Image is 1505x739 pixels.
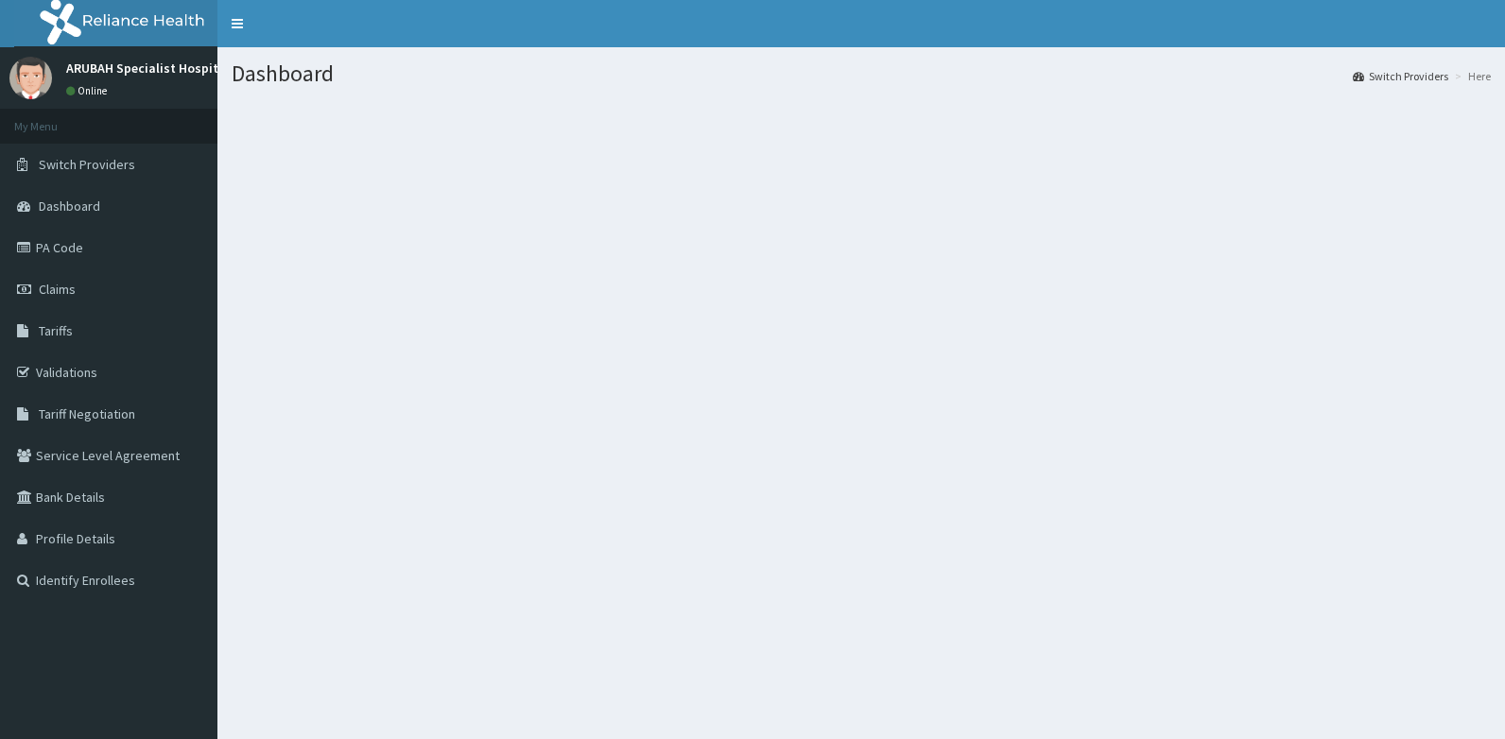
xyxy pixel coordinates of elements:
[66,84,112,97] a: Online
[1353,68,1448,84] a: Switch Providers
[39,198,100,215] span: Dashboard
[39,405,135,422] span: Tariff Negotiation
[1450,68,1491,84] li: Here
[39,322,73,339] span: Tariffs
[39,281,76,298] span: Claims
[39,156,135,173] span: Switch Providers
[9,57,52,99] img: User Image
[232,61,1491,86] h1: Dashboard
[66,61,230,75] p: ARUBAH Specialist Hospital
